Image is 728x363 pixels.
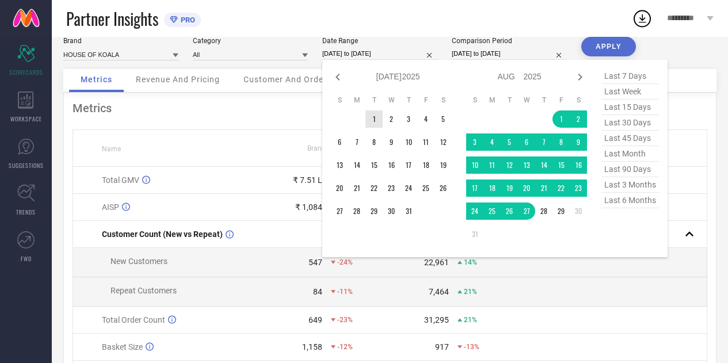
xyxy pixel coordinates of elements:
[102,202,119,212] span: AISP
[383,156,400,174] td: Wed Jul 16 2025
[570,95,587,105] th: Saturday
[308,315,322,324] div: 649
[581,37,636,56] button: APPLY
[73,101,707,115] div: Metrics
[348,95,365,105] th: Monday
[518,133,535,151] td: Wed Aug 06 2025
[331,156,348,174] td: Sun Jul 13 2025
[483,133,501,151] td: Mon Aug 04 2025
[483,95,501,105] th: Monday
[63,37,178,45] div: Brand
[535,202,552,220] td: Thu Aug 28 2025
[348,179,365,197] td: Mon Jul 21 2025
[417,95,434,105] th: Friday
[632,8,653,29] div: Open download list
[400,202,417,220] td: Thu Jul 31 2025
[601,162,659,177] span: last 90 days
[483,179,501,197] td: Mon Aug 18 2025
[417,156,434,174] td: Fri Jul 18 2025
[601,100,659,115] span: last 15 days
[518,202,535,220] td: Wed Aug 27 2025
[365,110,383,128] td: Tue Jul 01 2025
[518,179,535,197] td: Wed Aug 20 2025
[501,95,518,105] th: Tuesday
[570,110,587,128] td: Sat Aug 02 2025
[331,179,348,197] td: Sun Jul 20 2025
[322,37,437,45] div: Date Range
[331,133,348,151] td: Sun Jul 06 2025
[331,95,348,105] th: Sunday
[466,95,483,105] th: Sunday
[295,202,322,212] div: ₹ 1,084
[518,156,535,174] td: Wed Aug 13 2025
[424,258,449,267] div: 22,961
[552,95,570,105] th: Friday
[400,156,417,174] td: Thu Jul 17 2025
[331,70,345,84] div: Previous month
[10,114,42,123] span: WORKSPACE
[331,202,348,220] td: Sun Jul 27 2025
[464,288,477,296] span: 21%
[434,179,452,197] td: Sat Jul 26 2025
[466,226,483,243] td: Sun Aug 31 2025
[501,133,518,151] td: Tue Aug 05 2025
[16,208,36,216] span: TRENDS
[452,48,567,60] input: Select comparison period
[573,70,587,84] div: Next month
[464,343,479,351] span: -13%
[102,145,121,153] span: Name
[337,258,353,266] span: -24%
[365,156,383,174] td: Tue Jul 15 2025
[535,95,552,105] th: Thursday
[243,75,331,84] span: Customer And Orders
[466,133,483,151] td: Sun Aug 03 2025
[110,257,167,266] span: New Customers
[501,202,518,220] td: Tue Aug 26 2025
[501,179,518,197] td: Tue Aug 19 2025
[417,179,434,197] td: Fri Jul 25 2025
[429,287,449,296] div: 7,464
[464,258,477,266] span: 14%
[434,95,452,105] th: Saturday
[552,133,570,151] td: Fri Aug 08 2025
[9,161,44,170] span: SUGGESTIONS
[9,68,43,77] span: SCORECARDS
[383,202,400,220] td: Wed Jul 30 2025
[383,110,400,128] td: Wed Jul 02 2025
[601,68,659,84] span: last 7 days
[535,179,552,197] td: Thu Aug 21 2025
[552,202,570,220] td: Fri Aug 29 2025
[434,133,452,151] td: Sat Jul 12 2025
[322,48,437,60] input: Select date range
[102,315,165,324] span: Total Order Count
[601,177,659,193] span: last 3 months
[400,95,417,105] th: Thursday
[552,179,570,197] td: Fri Aug 22 2025
[570,133,587,151] td: Sat Aug 09 2025
[136,75,220,84] span: Revenue And Pricing
[535,156,552,174] td: Thu Aug 14 2025
[518,95,535,105] th: Wednesday
[302,342,322,351] div: 1,158
[417,110,434,128] td: Fri Jul 04 2025
[570,156,587,174] td: Sat Aug 16 2025
[313,287,322,296] div: 84
[348,133,365,151] td: Mon Jul 07 2025
[383,133,400,151] td: Wed Jul 09 2025
[417,133,434,151] td: Fri Jul 11 2025
[535,133,552,151] td: Thu Aug 07 2025
[601,84,659,100] span: last week
[552,110,570,128] td: Fri Aug 01 2025
[400,179,417,197] td: Thu Jul 24 2025
[434,110,452,128] td: Sat Jul 05 2025
[483,156,501,174] td: Mon Aug 11 2025
[466,202,483,220] td: Sun Aug 24 2025
[365,133,383,151] td: Tue Jul 08 2025
[483,202,501,220] td: Mon Aug 25 2025
[601,193,659,208] span: last 6 months
[400,110,417,128] td: Thu Jul 03 2025
[365,179,383,197] td: Tue Jul 22 2025
[466,179,483,197] td: Sun Aug 17 2025
[178,16,195,24] span: PRO
[348,202,365,220] td: Mon Jul 28 2025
